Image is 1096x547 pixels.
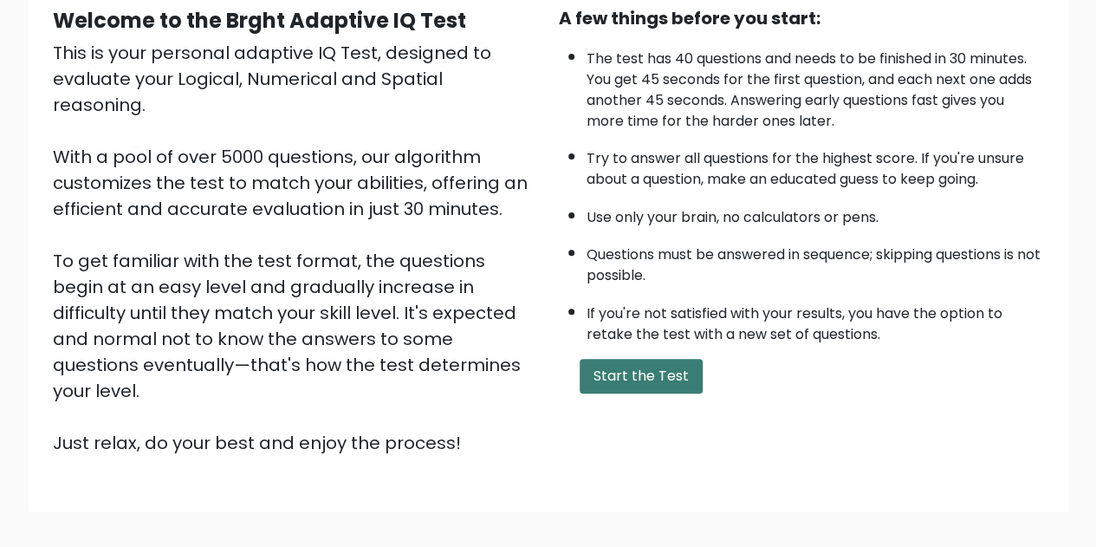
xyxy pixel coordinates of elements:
li: If you're not satisfied with your results, you have the option to retake the test with a new set ... [587,295,1044,345]
div: This is your personal adaptive IQ Test, designed to evaluate your Logical, Numerical and Spatial ... [53,40,538,456]
button: Start the Test [580,359,703,394]
li: Use only your brain, no calculators or pens. [587,199,1044,228]
li: Questions must be answered in sequence; skipping questions is not possible. [587,236,1044,286]
b: Welcome to the Brght Adaptive IQ Test [53,6,466,35]
li: The test has 40 questions and needs to be finished in 30 minutes. You get 45 seconds for the firs... [587,40,1044,132]
li: Try to answer all questions for the highest score. If you're unsure about a question, make an edu... [587,140,1044,190]
div: A few things before you start: [559,5,1044,31]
